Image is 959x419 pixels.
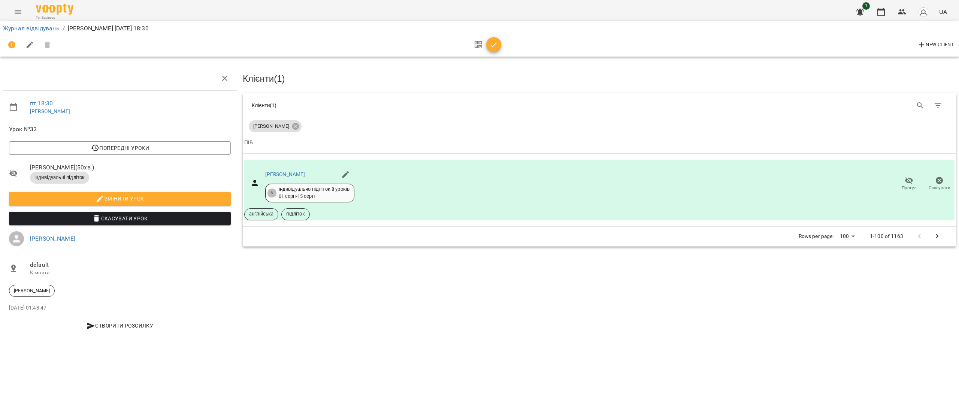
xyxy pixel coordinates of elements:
[9,141,231,155] button: Попередні уроки
[243,74,956,84] h3: Клієнти ( 1 )
[924,174,955,195] button: Скасувати
[30,235,75,242] a: [PERSON_NAME]
[15,144,225,153] span: Попередні уроки
[9,192,231,205] button: Змінити урок
[862,2,870,10] span: 1
[245,211,278,217] span: англійська
[249,120,302,132] div: [PERSON_NAME]
[9,212,231,225] button: Скасувати Урок
[837,231,858,242] div: 100
[911,97,929,115] button: Search
[936,5,950,19] button: UA
[15,214,225,223] span: Скасувати Урок
[30,108,70,114] a: [PERSON_NAME]
[918,7,929,17] img: avatar_s.png
[917,40,954,49] span: New Client
[894,174,924,195] button: Прогул
[915,39,956,51] button: New Client
[282,211,309,217] span: підліток
[267,189,276,198] div: 6
[30,269,231,277] p: Кімната
[12,321,228,330] span: Створити розсилку
[244,138,955,147] span: ПІБ
[870,233,903,240] p: 1-100 of 1163
[928,227,946,245] button: Next Page
[30,163,231,172] span: [PERSON_NAME] ( 50 хв. )
[244,138,253,147] div: Sort
[3,25,60,32] a: Журнал відвідувань
[929,97,947,115] button: Фільтр
[15,194,225,203] span: Змінити урок
[9,125,231,134] span: Урок №32
[265,171,305,177] a: [PERSON_NAME]
[9,304,231,312] p: [DATE] 01:48:47
[243,93,956,117] div: Table Toolbar
[902,185,917,191] span: Прогул
[9,285,55,297] div: [PERSON_NAME]
[30,100,53,107] a: пт , 18:30
[68,24,149,33] p: [PERSON_NAME] [DATE] 18:30
[799,233,834,240] p: Rows per page:
[3,24,956,33] nav: breadcrumb
[252,102,594,109] div: Клієнти ( 1 )
[9,319,231,332] button: Створити розсилку
[36,15,73,20] span: For Business
[929,185,950,191] span: Скасувати
[63,24,65,33] li: /
[30,260,231,269] span: default
[9,287,54,294] span: [PERSON_NAME]
[939,8,947,16] span: UA
[279,186,350,200] div: індивідуально підліток 8 уроків 01 серп - 15 серп
[9,3,27,21] button: Menu
[30,174,89,181] span: індивідуальні підліток
[244,138,253,147] div: ПІБ
[249,123,294,130] span: [PERSON_NAME]
[36,4,73,15] img: Voopty Logo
